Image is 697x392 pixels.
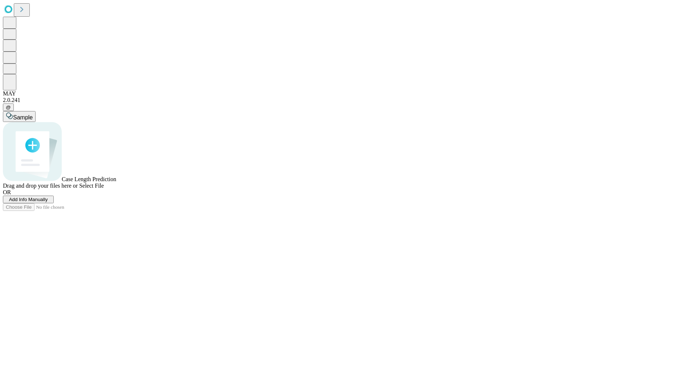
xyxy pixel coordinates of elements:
span: Add Info Manually [9,197,48,202]
span: Select File [79,183,104,189]
div: MAY [3,90,694,97]
button: @ [3,103,14,111]
span: Drag and drop your files here or [3,183,78,189]
span: Sample [13,114,33,121]
button: Sample [3,111,36,122]
span: OR [3,189,11,195]
button: Add Info Manually [3,196,54,203]
span: @ [6,105,11,110]
span: Case Length Prediction [62,176,116,182]
div: 2.0.241 [3,97,694,103]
